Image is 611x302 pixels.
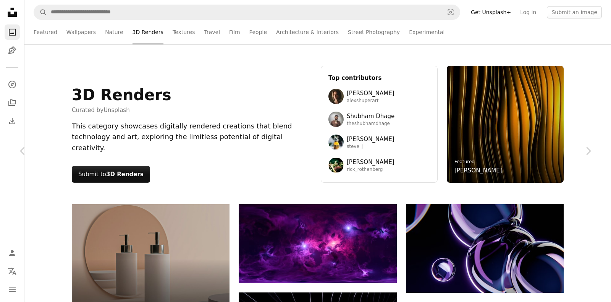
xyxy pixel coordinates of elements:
button: Submit an image [547,6,602,18]
h1: 3D Renders [72,86,171,104]
button: Submit to3D Renders [72,166,150,183]
div: This category showcases digitally rendered creations that blend technology and art, exploring the... [72,121,312,154]
a: Get Unsplash+ [466,6,516,18]
a: Abstract spheres float with a dark, purple hue. [406,245,564,252]
a: Featured [34,20,57,44]
a: Travel [204,20,220,44]
img: Avatar of user Alex Shuper [328,89,344,104]
span: steve_j [347,144,394,150]
a: Film [229,20,240,44]
span: [PERSON_NAME] [347,157,394,167]
a: Vibrant purple nebula with bright stars and cosmic clouds [239,240,396,247]
img: Avatar of user Rick Rothenberg [328,157,344,173]
a: Street Photography [348,20,400,44]
img: Vibrant purple nebula with bright stars and cosmic clouds [239,204,396,283]
span: rick_rothenberg [347,167,394,173]
a: Collections [5,95,20,110]
a: Avatar of user Shubham DhageShubham Dhagetheshubhamdhage [328,112,430,127]
a: Architecture & Interiors [276,20,339,44]
a: Unsplash [103,107,130,114]
button: Search Unsplash [34,5,47,19]
span: [PERSON_NAME] [347,135,394,144]
img: Avatar of user Steve Johnson [328,135,344,150]
a: Explore [5,77,20,92]
a: Photos [5,24,20,40]
a: Featured [454,159,475,164]
form: Find visuals sitewide [34,5,460,20]
a: Avatar of user Rick Rothenberg[PERSON_NAME]rick_rothenberg [328,157,430,173]
span: alexshuperart [347,98,394,104]
a: [PERSON_NAME] [454,166,502,175]
a: Wallpapers [66,20,96,44]
strong: 3D Renders [106,171,144,178]
a: Log in / Sign up [5,245,20,261]
a: Next [565,114,611,188]
button: Visual search [441,5,460,19]
a: Illustrations [5,43,20,58]
a: Avatar of user Alex Shuper[PERSON_NAME]alexshuperart [328,89,430,104]
a: Avatar of user Steve Johnson[PERSON_NAME]steve_j [328,135,430,150]
a: Log in [516,6,541,18]
span: theshubhamdhage [347,121,394,127]
a: Textures [173,20,195,44]
h3: Top contributors [328,73,430,83]
img: Avatar of user Shubham Dhage [328,112,344,127]
span: [PERSON_NAME] [347,89,394,98]
a: Download History [5,114,20,129]
img: Abstract spheres float with a dark, purple hue. [406,204,564,293]
a: People [249,20,267,44]
span: Curated by [72,106,171,115]
a: Experimental [409,20,445,44]
button: Menu [5,282,20,297]
span: Shubham Dhage [347,112,394,121]
a: Nature [105,20,123,44]
button: Language [5,264,20,279]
